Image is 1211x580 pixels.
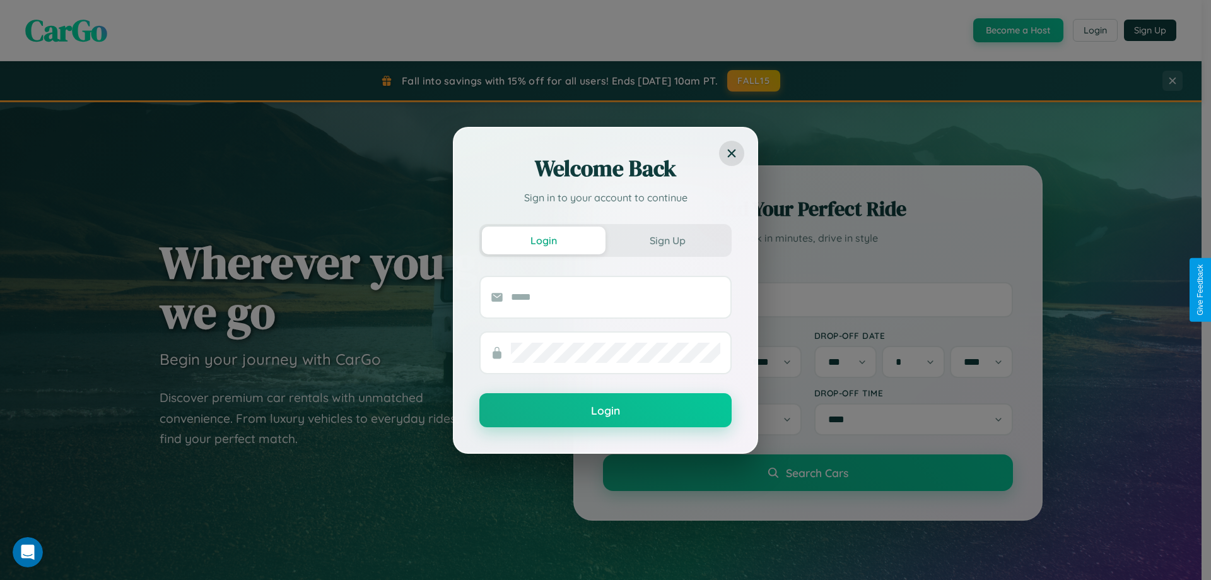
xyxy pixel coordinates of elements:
[479,393,732,427] button: Login
[13,537,43,567] iframe: Intercom live chat
[605,227,729,254] button: Sign Up
[479,190,732,205] p: Sign in to your account to continue
[479,153,732,184] h2: Welcome Back
[1196,264,1205,316] div: Give Feedback
[482,227,605,254] button: Login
